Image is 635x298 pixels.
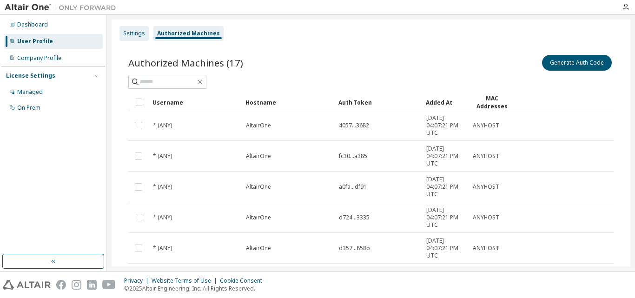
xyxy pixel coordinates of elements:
[123,30,145,37] div: Settings
[87,280,97,290] img: linkedin.svg
[426,176,464,198] span: [DATE] 04:07:21 PM UTC
[245,95,331,110] div: Hostname
[339,122,369,129] span: 4057...3682
[473,183,499,191] span: ANYHOST
[339,245,370,252] span: d357...858b
[17,54,61,62] div: Company Profile
[338,95,418,110] div: Auth Token
[152,95,238,110] div: Username
[157,30,220,37] div: Authorized Machines
[5,3,121,12] img: Altair One
[153,183,172,191] span: * (ANY)
[17,88,43,96] div: Managed
[72,280,81,290] img: instagram.svg
[426,145,464,167] span: [DATE] 04:07:21 PM UTC
[246,214,271,221] span: AltairOne
[426,114,464,137] span: [DATE] 04:07:21 PM UTC
[473,152,499,160] span: ANYHOST
[246,152,271,160] span: AltairOne
[6,72,55,79] div: License Settings
[17,104,40,112] div: On Prem
[426,95,465,110] div: Added At
[124,285,268,292] p: © 2025 Altair Engineering, Inc. All Rights Reserved.
[246,245,271,252] span: AltairOne
[3,280,51,290] img: altair_logo.svg
[17,21,48,28] div: Dashboard
[426,237,464,259] span: [DATE] 04:07:21 PM UTC
[153,214,172,221] span: * (ANY)
[153,122,172,129] span: * (ANY)
[339,214,370,221] span: d724...3335
[220,277,268,285] div: Cookie Consent
[56,280,66,290] img: facebook.svg
[246,122,271,129] span: AltairOne
[152,277,220,285] div: Website Terms of Use
[426,206,464,229] span: [DATE] 04:07:21 PM UTC
[473,122,499,129] span: ANYHOST
[246,183,271,191] span: AltairOne
[102,280,116,290] img: youtube.svg
[124,277,152,285] div: Privacy
[542,55,612,71] button: Generate Auth Code
[339,183,367,191] span: a0fa...df91
[153,152,172,160] span: * (ANY)
[17,38,53,45] div: User Profile
[473,214,499,221] span: ANYHOST
[472,94,511,110] div: MAC Addresses
[473,245,499,252] span: ANYHOST
[153,245,172,252] span: * (ANY)
[128,56,243,69] span: Authorized Machines (17)
[339,152,367,160] span: fc30...a385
